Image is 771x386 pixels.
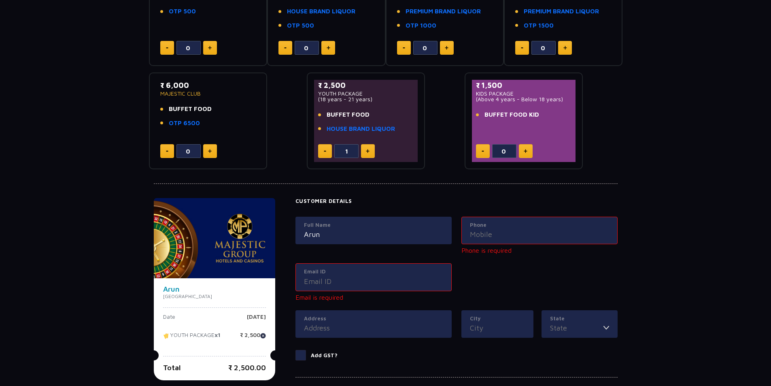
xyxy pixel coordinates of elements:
a: PREMIUM BRAND LIQUOR [406,7,481,16]
label: State [550,315,609,323]
p: (Above 4 years - Below 18 years) [476,96,572,102]
a: OTP 6500 [169,119,200,128]
span: BUFFET FOOD [327,110,370,119]
p: ₹ 2,500 [240,332,266,344]
label: Email ID [304,268,443,276]
a: HOUSE BRAND LIQUOR [287,7,355,16]
input: State [550,322,603,333]
img: toggler icon [603,322,609,333]
a: OTP 500 [169,7,196,16]
span: BUFFET FOOD [169,104,212,114]
p: Phone is required [461,245,618,255]
input: Email ID [304,276,443,287]
p: YOUTH PACKAGE [163,332,221,344]
img: minus [166,47,168,49]
p: ₹ 2,500 [318,80,414,91]
img: minus [324,151,326,152]
img: minus [521,47,523,49]
h4: Customer Details [295,198,618,205]
img: minus [166,151,168,152]
p: Total [163,362,181,373]
span: BUFFET FOOD KID [484,110,539,119]
img: tikcet [163,332,170,339]
p: (18 years - 21 years) [318,96,414,102]
img: plus [327,46,330,50]
strong: x1 [215,332,221,339]
img: plus [524,149,527,153]
p: ₹ 1,500 [476,80,572,91]
label: Address [304,315,443,323]
img: majesticPride-banner [154,198,275,278]
img: plus [366,149,370,153]
img: plus [208,149,212,153]
h4: Arun [163,286,266,293]
p: [GEOGRAPHIC_DATA] [163,293,266,300]
input: City [470,322,525,333]
img: plus [563,46,567,50]
input: Full Name [304,229,443,240]
p: [DATE] [247,314,266,326]
input: Address [304,322,443,333]
a: OTP 500 [287,21,314,30]
p: Date [163,314,175,326]
img: minus [482,151,484,152]
img: minus [403,47,405,49]
img: plus [445,46,448,50]
p: ₹ 6,000 [160,80,256,91]
label: Full Name [304,221,443,229]
a: PREMIUM BRAND LIQUOR [524,7,599,16]
p: Email is required [295,292,452,302]
p: YOUTH PACKAGE [318,91,414,96]
p: ₹ 2,500.00 [228,362,266,373]
a: OTP 1500 [524,21,554,30]
label: Phone [470,221,609,229]
a: OTP 1000 [406,21,436,30]
label: City [470,315,525,323]
img: minus [284,47,287,49]
img: plus [208,46,212,50]
input: Mobile [470,229,609,240]
p: MAJESTIC CLUB [160,91,256,96]
p: Add GST? [311,352,338,360]
p: KIDS PACKAGE [476,91,572,96]
a: HOUSE BRAND LIQUOR [327,124,395,134]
